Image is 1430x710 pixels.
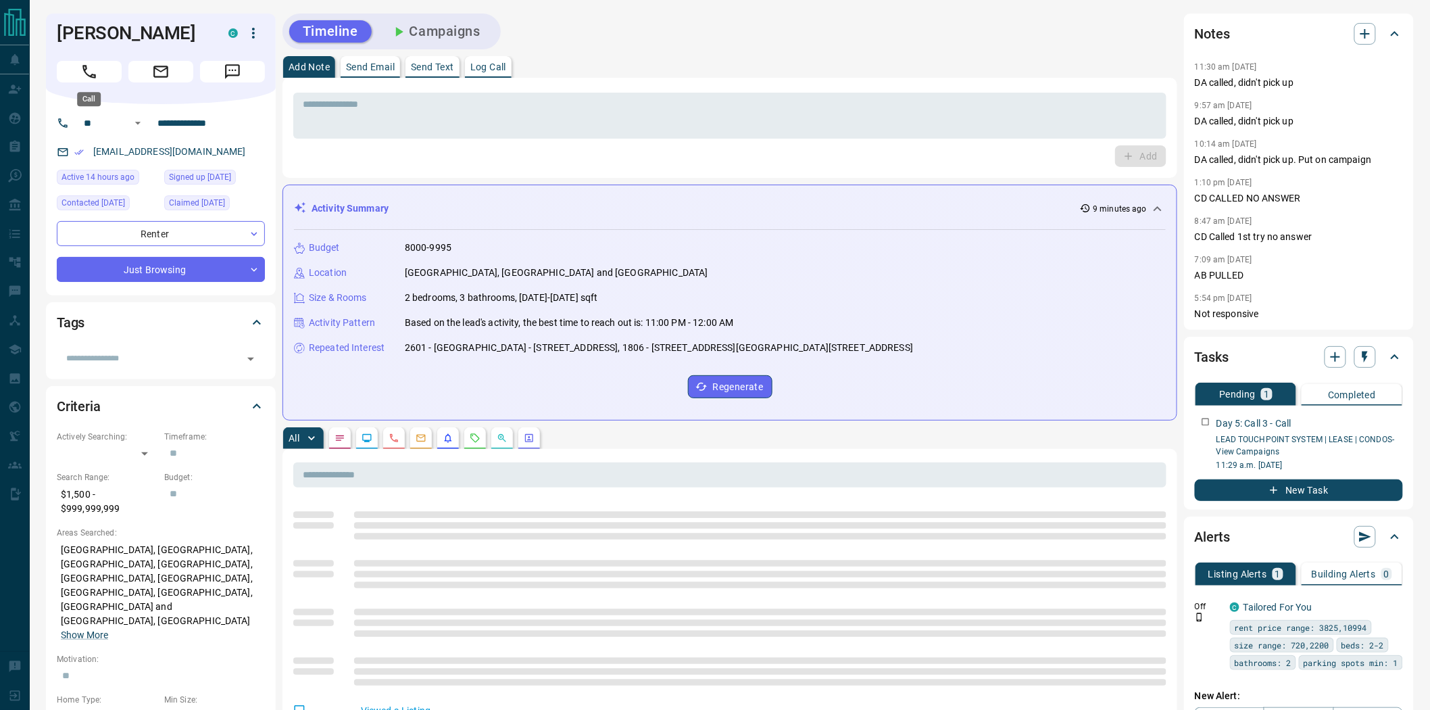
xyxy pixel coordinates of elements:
[1195,600,1222,613] p: Off
[1195,76,1403,90] p: DA called, didn't pick up
[1195,23,1230,45] h2: Notes
[61,170,134,184] span: Active 14 hours ago
[57,539,265,646] p: [GEOGRAPHIC_DATA], [GEOGRAPHIC_DATA], [GEOGRAPHIC_DATA], [GEOGRAPHIC_DATA], [GEOGRAPHIC_DATA], [G...
[57,396,101,417] h2: Criteria
[57,170,157,189] div: Sun Aug 17 2025
[1195,346,1229,368] h2: Tasks
[1195,153,1403,167] p: DA called, didn't pick up. Put on campaign
[57,653,265,665] p: Motivation:
[309,316,375,330] p: Activity Pattern
[1195,293,1252,303] p: 5:54 pm [DATE]
[1328,390,1376,400] p: Completed
[289,20,372,43] button: Timeline
[1304,656,1398,669] span: parking spots min: 1
[309,266,347,280] p: Location
[443,433,453,444] svg: Listing Alerts
[169,196,225,210] span: Claimed [DATE]
[57,527,265,539] p: Areas Searched:
[524,433,535,444] svg: Agent Actions
[335,433,345,444] svg: Notes
[1195,178,1252,187] p: 1:10 pm [DATE]
[1195,479,1403,501] button: New Task
[1216,459,1403,471] p: 11:29 a.m. [DATE]
[309,241,340,255] p: Budget
[93,146,246,157] a: [EMAIL_ADDRESS][DOMAIN_NAME]
[416,433,426,444] svg: Emails
[130,115,146,131] button: Open
[389,433,399,444] svg: Calls
[1195,521,1403,553] div: Alerts
[1195,307,1403,321] p: Not responsive
[57,257,265,282] div: Just Browsing
[1235,656,1291,669] span: bathrooms: 2
[1384,569,1389,579] p: 0
[164,170,265,189] div: Wed Nov 27 2024
[497,433,508,444] svg: Opportunities
[200,61,265,82] span: Message
[128,61,193,82] span: Email
[1312,569,1376,579] p: Building Alerts
[57,694,157,706] p: Home Type:
[309,341,385,355] p: Repeated Interest
[405,341,913,355] p: 2601 - [GEOGRAPHIC_DATA] - [STREET_ADDRESS], 1806 - [STREET_ADDRESS][GEOGRAPHIC_DATA][STREET_ADDR...
[57,221,265,246] div: Renter
[241,350,260,369] button: Open
[1208,569,1267,579] p: Listing Alerts
[57,390,265,423] div: Criteria
[1195,114,1403,128] p: DA called, didn't pick up
[1195,191,1403,206] p: CD CALLED NO ANSWER
[1216,417,1291,431] p: Day 5: Call 3 - Call
[164,431,265,443] p: Timeframe:
[405,266,708,280] p: [GEOGRAPHIC_DATA], [GEOGRAPHIC_DATA] and [GEOGRAPHIC_DATA]
[1275,569,1281,579] p: 1
[57,312,84,333] h2: Tags
[377,20,494,43] button: Campaigns
[1195,62,1257,72] p: 11:30 am [DATE]
[1195,689,1403,703] p: New Alert:
[312,202,389,216] p: Activity Summary
[1341,638,1384,652] span: beds: 2-2
[61,628,108,642] button: Show More
[1195,18,1403,50] div: Notes
[164,195,265,214] div: Thu Mar 13 2025
[1195,268,1403,283] p: AB PULLED
[1235,621,1367,634] span: rent price range: 3825,10994
[470,433,480,444] svg: Requests
[346,62,395,72] p: Send Email
[164,471,265,483] p: Budget:
[57,483,157,520] p: $1,500 - $999,999,999
[1219,389,1256,399] p: Pending
[57,61,122,82] span: Call
[1235,638,1329,652] span: size range: 720,2200
[169,170,231,184] span: Signed up [DATE]
[1195,101,1252,110] p: 9:57 am [DATE]
[74,147,84,157] svg: Email Verified
[289,62,330,72] p: Add Note
[1230,602,1239,612] div: condos.ca
[1195,255,1252,264] p: 7:09 am [DATE]
[57,471,157,483] p: Search Range:
[405,241,451,255] p: 8000-9995
[57,22,208,44] h1: [PERSON_NAME]
[405,316,734,330] p: Based on the lead's activity, the best time to reach out is: 11:00 PM - 12:00 AM
[309,291,367,305] p: Size & Rooms
[1264,389,1269,399] p: 1
[411,62,454,72] p: Send Text
[1195,341,1403,373] div: Tasks
[1195,230,1403,244] p: CD Called 1st try no answer
[1216,435,1395,456] a: LEAD TOUCHPOINT SYSTEM | LEASE | CONDOS- View Campaigns
[1195,216,1252,226] p: 8:47 am [DATE]
[57,306,265,339] div: Tags
[1093,203,1147,215] p: 9 minutes ago
[405,291,598,305] p: 2 bedrooms, 3 bathrooms, [DATE]-[DATE] sqft
[289,433,299,443] p: All
[1195,526,1230,548] h2: Alerts
[61,196,125,210] span: Contacted [DATE]
[362,433,372,444] svg: Lead Browsing Activity
[57,195,157,214] div: Sun Aug 17 2025
[57,431,157,443] p: Actively Searching:
[1195,139,1257,149] p: 10:14 am [DATE]
[77,92,101,106] div: Call
[164,694,265,706] p: Min Size:
[228,28,238,38] div: condos.ca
